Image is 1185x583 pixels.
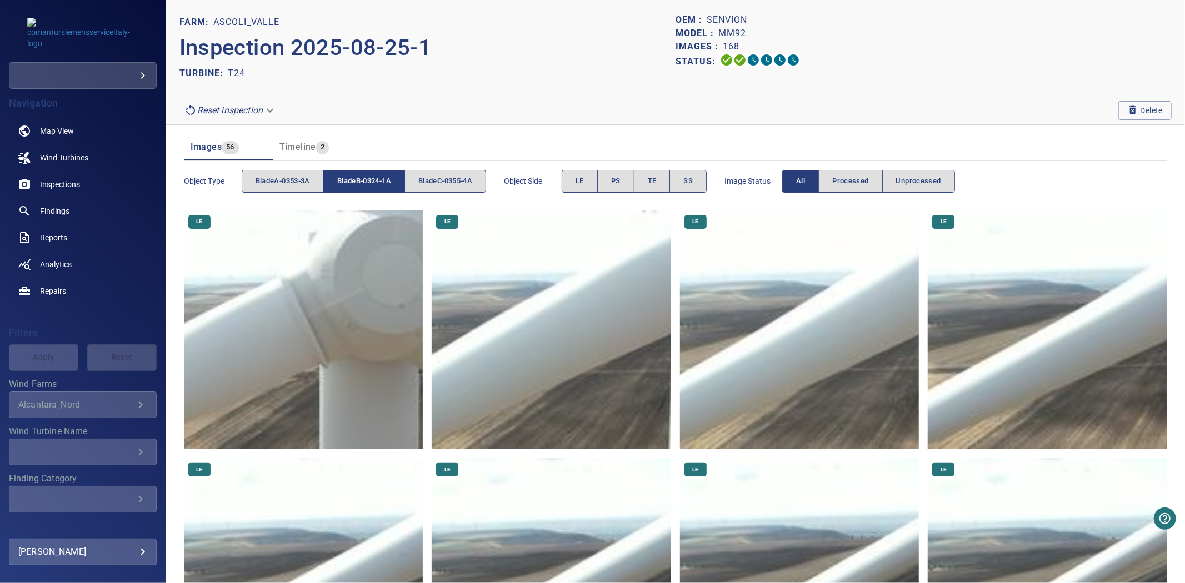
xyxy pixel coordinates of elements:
span: 2 [316,141,329,154]
span: Images [191,142,222,152]
button: Unprocessed [882,170,955,193]
button: bladeB-0324-1A [323,170,405,193]
button: LE [562,170,598,193]
a: reports noActive [9,224,157,251]
span: Object Side [504,175,562,187]
p: Inspection 2025-08-25-1 [179,31,676,64]
button: TE [634,170,671,193]
svg: Data Formatted 100% [733,53,747,67]
span: TE [648,175,657,188]
span: LE [189,218,209,225]
div: objectSide [562,170,707,193]
button: bladeA-0353-3A [242,170,324,193]
span: LE [686,218,705,225]
button: Processed [818,170,882,193]
span: Map View [40,125,74,137]
span: bladeC-0355-4A [418,175,472,188]
div: Alcantara_Nord [18,399,134,410]
label: Wind Turbine Name [9,427,157,436]
div: comantursiemensserviceitaly [9,62,157,89]
div: [PERSON_NAME] [18,543,147,561]
span: All [796,175,805,188]
span: Repairs [40,285,66,296]
span: Findings [40,205,69,217]
p: Images : [676,40,723,53]
span: Image Status [724,175,782,187]
span: Timeline [279,142,316,152]
p: 168 [723,40,739,53]
h4: Filters [9,328,157,339]
svg: Selecting 0% [747,53,760,67]
div: Reset inspection [179,100,281,120]
div: Wind Farms [9,391,157,418]
svg: ML Processing 0% [760,53,773,67]
a: repairs noActive [9,278,157,304]
span: bladeB-0324-1A [337,175,391,188]
span: LE [686,466,705,474]
em: Reset inspection [197,105,263,115]
img: comantursiemensserviceitaly-logo [27,18,138,49]
p: Senvion [707,13,747,27]
button: bladeC-0355-4A [404,170,486,193]
div: Finding Category [9,486,157,512]
span: Reports [40,232,67,243]
span: Wind Turbines [40,152,88,163]
span: SS [683,175,693,188]
div: Wind Turbine Name [9,439,157,465]
label: Finding Category [9,474,157,483]
button: Delete [1118,101,1172,120]
p: OEM : [676,13,707,27]
label: Wind Farms [9,380,157,389]
div: imageStatus [782,170,955,193]
a: windturbines noActive [9,144,157,171]
button: SS [669,170,707,193]
svg: Uploading 100% [720,53,733,67]
button: All [782,170,819,193]
p: Model : [676,27,718,40]
span: Unprocessed [896,175,941,188]
span: Analytics [40,259,72,270]
h4: Navigation [9,98,157,109]
span: LE [189,466,209,474]
p: MM92 [718,27,746,40]
a: map noActive [9,118,157,144]
span: bladeA-0353-3A [256,175,310,188]
p: Status: [676,53,720,69]
span: LE [576,175,584,188]
a: findings noActive [9,198,157,224]
span: PS [611,175,621,188]
p: Ascoli_Valle [213,16,279,29]
span: Delete [1127,104,1163,117]
span: LE [438,466,457,474]
button: PS [597,170,634,193]
svg: Matching 0% [773,53,787,67]
span: LE [438,218,457,225]
div: objectType [242,170,487,193]
svg: Classification 0% [787,53,800,67]
a: inspections noActive [9,171,157,198]
p: TURBINE: [179,67,228,80]
span: Inspections [40,179,80,190]
span: LE [934,466,953,474]
span: LE [934,218,953,225]
span: Object type [184,175,242,187]
p: T24 [228,67,245,80]
p: FARM: [179,16,213,29]
span: Processed [832,175,868,188]
span: 56 [222,141,239,154]
a: analytics noActive [9,251,157,278]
